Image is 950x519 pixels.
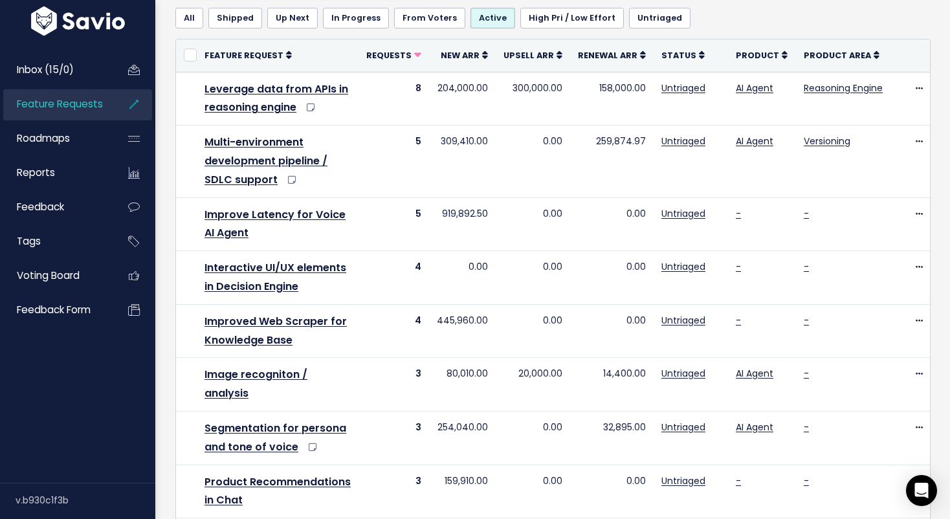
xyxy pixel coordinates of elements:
a: - [804,474,809,487]
a: AI Agent [736,421,773,434]
a: Upsell ARR [503,49,562,61]
td: 445,960.00 [429,304,496,358]
a: Feature Requests [3,89,107,119]
a: In Progress [323,8,389,28]
td: 309,410.00 [429,126,496,197]
a: Renewal ARR [578,49,646,61]
a: Voting Board [3,261,107,291]
a: All [175,8,203,28]
td: 5 [359,126,429,197]
a: - [804,421,809,434]
span: New ARR [441,50,480,61]
ul: Filter feature requests [175,8,931,28]
a: Reasoning Engine [804,82,883,94]
span: Reports [17,166,55,179]
td: 0.00 [496,465,570,518]
span: Product [736,50,779,61]
a: Multi-environment development pipeline / SDLC support [204,135,327,187]
a: Untriaged [661,82,705,94]
a: Product Area [804,49,879,61]
a: Reports [3,158,107,188]
td: 0.00 [429,251,496,305]
span: Feedback form [17,303,91,316]
a: AI Agent [736,135,773,148]
span: Requests [366,50,412,61]
a: Roadmaps [3,124,107,153]
a: - [804,207,809,220]
a: - [736,474,741,487]
td: 0.00 [496,197,570,251]
a: - [804,314,809,327]
a: Untriaged [661,260,705,273]
div: Open Intercom Messenger [906,475,937,506]
span: Feedback [17,200,64,214]
td: 0.00 [496,251,570,305]
div: v.b930c1f3b [16,483,155,517]
a: - [804,367,809,380]
td: 919,892.50 [429,197,496,251]
a: Untriaged [661,474,705,487]
td: 0.00 [570,304,654,358]
td: 4 [359,251,429,305]
td: 8 [359,72,429,126]
td: 5 [359,197,429,251]
span: Status [661,50,696,61]
a: Shipped [208,8,262,28]
a: Requests [366,49,421,61]
td: 4 [359,304,429,358]
td: 259,874.97 [570,126,654,197]
a: Status [661,49,705,61]
a: - [736,314,741,327]
a: Feedback form [3,295,107,325]
span: Roadmaps [17,131,70,145]
a: Tags [3,226,107,256]
span: Voting Board [17,269,80,282]
a: - [736,260,741,273]
a: Segmentation for persona and tone of voice [204,421,346,454]
td: 80,010.00 [429,358,496,412]
td: 254,040.00 [429,411,496,465]
a: Feedback [3,192,107,222]
td: 3 [359,465,429,518]
td: 0.00 [496,411,570,465]
td: 14,400.00 [570,358,654,412]
a: New ARR [441,49,488,61]
span: Upsell ARR [503,50,554,61]
a: Untriaged [661,421,705,434]
a: Inbox (15/0) [3,55,107,85]
a: Product Recommendations in Chat [204,474,351,508]
a: High Pri / Low Effort [520,8,624,28]
td: 0.00 [496,304,570,358]
span: Inbox (15/0) [17,63,74,76]
a: Improve Latency for Voice AI Agent [204,207,346,241]
a: Untriaged [661,207,705,220]
a: - [804,260,809,273]
a: AI Agent [736,82,773,94]
td: 3 [359,358,429,412]
a: Untriaged [629,8,690,28]
span: Feature Requests [17,97,103,111]
a: Interactive UI/UX elements in Decision Engine [204,260,346,294]
a: Versioning [804,135,850,148]
span: Renewal ARR [578,50,637,61]
img: logo-white.9d6f32f41409.svg [28,6,128,36]
td: 0.00 [570,197,654,251]
a: - [736,207,741,220]
span: Tags [17,234,41,248]
a: Improved Web Scraper for Knowledge Base [204,314,347,348]
td: 0.00 [570,465,654,518]
td: 32,895.00 [570,411,654,465]
td: 300,000.00 [496,72,570,126]
a: Image recogniton / analysis [204,367,307,401]
a: Leverage data from APIs in reasoning engine [204,82,348,115]
td: 20,000.00 [496,358,570,412]
a: Untriaged [661,135,705,148]
td: 0.00 [496,126,570,197]
a: Active [470,8,515,28]
td: 158,000.00 [570,72,654,126]
td: 3 [359,411,429,465]
a: Untriaged [661,314,705,327]
span: Feature Request [204,50,283,61]
a: Product [736,49,788,61]
a: Feature Request [204,49,292,61]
